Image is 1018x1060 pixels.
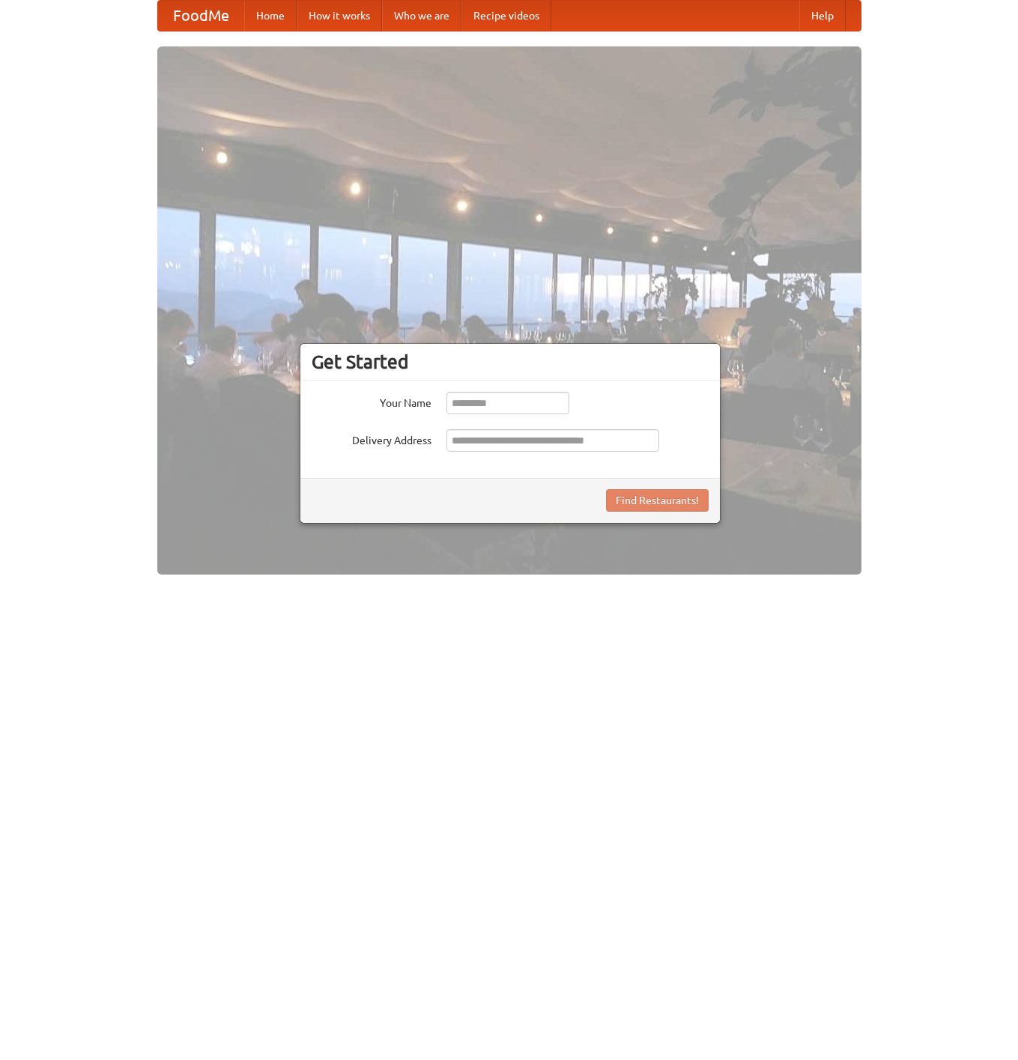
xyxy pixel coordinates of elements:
[297,1,382,31] a: How it works
[312,392,431,411] label: Your Name
[799,1,846,31] a: Help
[606,489,709,512] button: Find Restaurants!
[382,1,461,31] a: Who we are
[461,1,551,31] a: Recipe videos
[312,429,431,448] label: Delivery Address
[158,1,244,31] a: FoodMe
[244,1,297,31] a: Home
[312,351,709,373] h3: Get Started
